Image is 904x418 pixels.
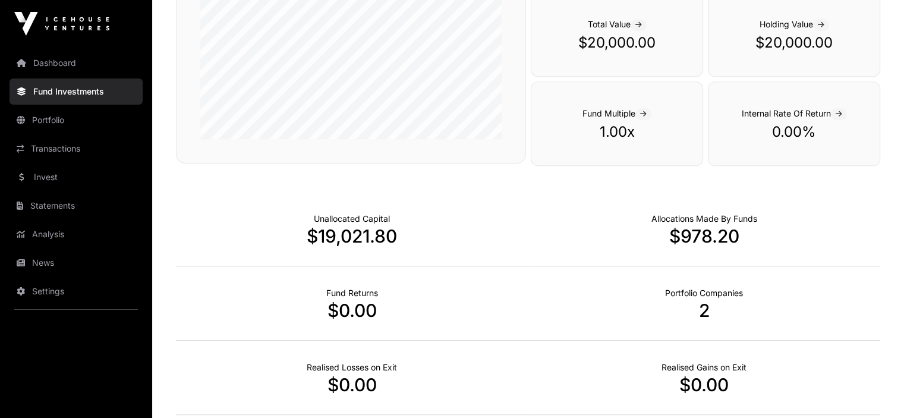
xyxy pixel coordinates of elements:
p: $978.20 [528,225,881,247]
p: $20,000.00 [732,33,856,52]
a: Settings [10,278,143,304]
a: Analysis [10,221,143,247]
p: Number of Companies Deployed Into [665,287,743,299]
p: 1.00x [555,122,679,142]
p: 2 [528,300,881,321]
a: Transactions [10,136,143,162]
p: $0.00 [176,374,528,395]
p: Capital Deployed Into Companies [651,213,757,225]
img: Icehouse Ventures Logo [14,12,109,36]
a: Dashboard [10,50,143,76]
span: Holding Value [760,19,829,29]
p: Net Realised on Positive Exits [662,362,746,373]
p: $20,000.00 [555,33,679,52]
a: News [10,250,143,276]
p: 0.00% [732,122,856,142]
a: Invest [10,164,143,190]
p: $19,021.80 [176,225,528,247]
a: Statements [10,193,143,219]
p: Cash not yet allocated [314,213,390,225]
p: Net Realised on Negative Exits [307,362,397,373]
p: Realised Returns from Funds [326,287,378,299]
a: Portfolio [10,107,143,133]
iframe: Chat Widget [845,361,904,418]
span: Fund Multiple [582,108,651,118]
p: $0.00 [176,300,528,321]
span: Total Value [588,19,647,29]
a: Fund Investments [10,78,143,105]
p: $0.00 [528,374,881,395]
span: Internal Rate Of Return [742,108,847,118]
